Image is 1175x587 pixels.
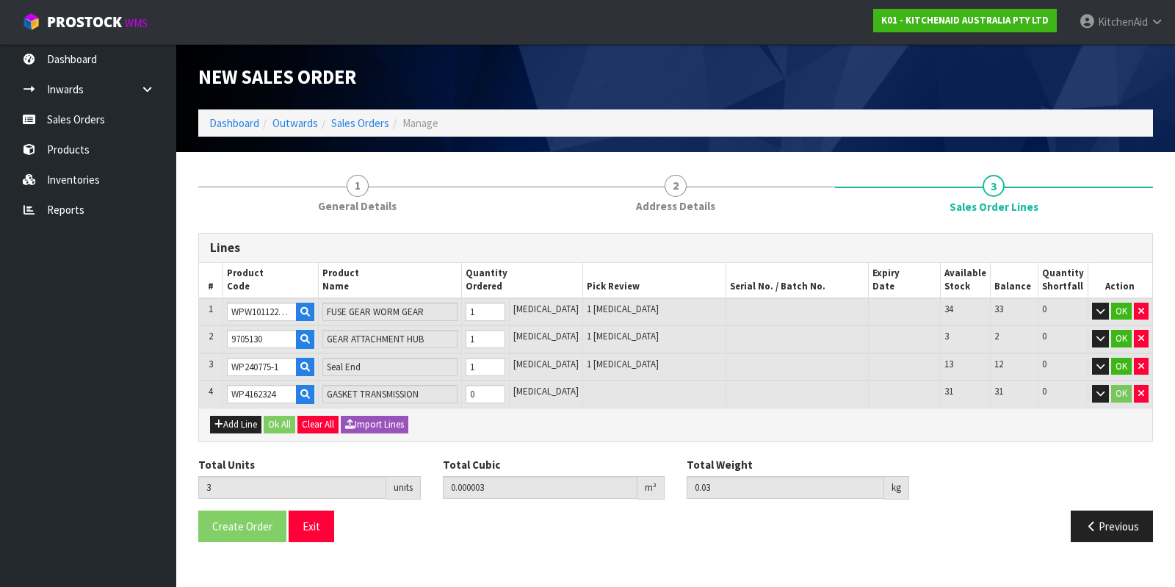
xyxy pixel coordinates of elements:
span: 4 [209,385,213,397]
button: OK [1111,385,1132,403]
input: Qty Ordered [466,358,505,376]
label: Total Weight [687,457,753,472]
span: [MEDICAL_DATA] [513,303,579,315]
span: Create Order [212,519,272,533]
a: Dashboard [209,116,259,130]
span: 1 [347,175,369,197]
span: 31 [944,385,953,397]
div: units [386,476,421,500]
span: 1 [209,303,213,315]
button: Previous [1071,511,1153,542]
strong: K01 - KITCHENAID AUSTRALIA PTY LTD [881,14,1049,26]
input: Name [322,330,458,348]
span: 1 [MEDICAL_DATA] [587,303,659,315]
span: 2 [209,330,213,342]
button: OK [1111,330,1132,347]
th: Balance [990,263,1038,298]
span: 12 [994,358,1003,370]
span: [MEDICAL_DATA] [513,385,579,397]
span: 3 [983,175,1005,197]
input: Total Units [198,476,386,499]
input: Name [322,385,458,403]
button: Import Lines [341,416,408,433]
button: Exit [289,511,334,542]
th: Pick Review [582,263,726,298]
input: Code [227,303,297,321]
span: [MEDICAL_DATA] [513,330,579,342]
img: cube-alt.png [22,12,40,31]
span: 3 [209,358,213,370]
input: Code [227,358,297,376]
input: Qty Ordered [466,330,505,348]
button: Add Line [210,416,261,433]
input: Code [227,330,297,348]
a: Outwards [272,116,318,130]
span: 0 [1042,385,1046,397]
input: Name [322,303,458,321]
span: 1 [MEDICAL_DATA] [587,330,659,342]
span: 0 [1042,358,1046,370]
input: Code [227,385,297,403]
span: New Sales Order [198,65,356,89]
span: ProStock [47,12,122,32]
span: Address Details [636,198,715,214]
div: m³ [637,476,665,500]
input: Qty Ordered [466,303,505,321]
button: OK [1111,358,1132,375]
th: Available Stock [940,263,990,298]
span: 31 [994,385,1003,397]
th: Expiry Date [869,263,940,298]
span: Manage [402,116,438,130]
label: Total Units [198,457,255,472]
button: Create Order [198,511,286,542]
input: Total Weight [687,476,884,499]
span: Sales Order Lines [950,199,1038,215]
span: 34 [944,303,953,315]
th: Product Name [318,263,461,298]
span: 3 [944,330,949,342]
label: Total Cubic [443,457,500,472]
span: General Details [318,198,397,214]
a: Sales Orders [331,116,389,130]
span: 0 [1042,303,1046,315]
span: 33 [994,303,1003,315]
input: Qty Ordered [466,385,505,403]
span: 2 [665,175,687,197]
span: [MEDICAL_DATA] [513,358,579,370]
span: 0 [1042,330,1046,342]
th: Quantity Ordered [461,263,582,298]
th: Action [1088,263,1152,298]
th: Serial No. / Batch No. [726,263,869,298]
div: kg [884,476,909,500]
input: Total Cubic [443,476,638,499]
button: Clear All [297,416,339,433]
small: WMS [125,16,148,30]
input: Name [322,358,458,376]
th: Product Code [223,263,318,298]
button: Ok All [264,416,295,433]
span: 2 [994,330,999,342]
span: Sales Order Lines [198,222,1153,553]
h3: Lines [210,241,1141,255]
span: KitchenAid [1098,15,1148,29]
button: OK [1111,303,1132,320]
th: Quantity Shortfall [1038,263,1088,298]
span: 1 [MEDICAL_DATA] [587,358,659,370]
span: 13 [944,358,953,370]
th: # [199,263,223,298]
